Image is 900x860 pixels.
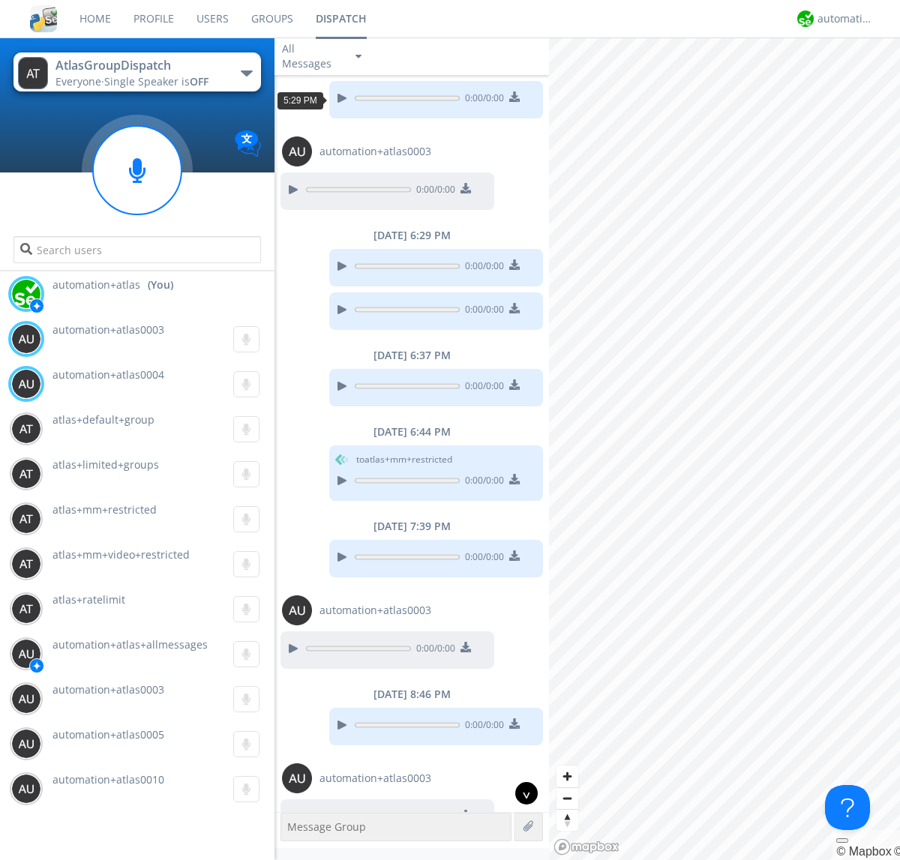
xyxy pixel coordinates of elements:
[55,57,224,74] div: AtlasGroupDispatch
[52,547,190,562] span: atlas+mm+video+restricted
[52,637,208,652] span: automation+atlas+allmessages
[817,11,874,26] div: automation+atlas
[460,810,471,820] img: download media button
[283,95,317,106] span: 5:29 PM
[11,369,41,399] img: 373638.png
[509,550,520,561] img: download media button
[274,228,549,243] div: [DATE] 6:29 PM
[556,787,578,809] button: Zoom out
[11,774,41,804] img: 373638.png
[18,57,48,89] img: 373638.png
[319,771,431,786] span: automation+atlas0003
[356,453,452,466] span: to atlas+mm+restricted
[282,136,312,166] img: 373638.png
[104,74,208,88] span: Single Speaker is
[11,549,41,579] img: 373638.png
[274,348,549,363] div: [DATE] 6:37 PM
[797,10,814,27] img: d2d01cd9b4174d08988066c6d424eccd
[52,727,164,742] span: automation+atlas0005
[509,303,520,313] img: download media button
[355,55,361,58] img: caret-down-sm.svg
[460,183,471,193] img: download media button
[52,457,159,472] span: atlas+limited+groups
[509,91,520,102] img: download media button
[274,519,549,534] div: [DATE] 7:39 PM
[13,236,260,263] input: Search users
[319,144,431,159] span: automation+atlas0003
[30,5,57,32] img: cddb5a64eb264b2086981ab96f4c1ba7
[460,379,504,396] span: 0:00 / 0:00
[274,424,549,439] div: [DATE] 6:44 PM
[411,810,455,826] span: 0:00 / 0:00
[411,642,455,658] span: 0:00 / 0:00
[52,772,164,787] span: automation+atlas0010
[319,603,431,618] span: automation+atlas0003
[836,845,891,858] a: Mapbox
[52,592,125,607] span: atlas+ratelimit
[11,639,41,669] img: 373638.png
[282,763,312,793] img: 373638.png
[556,766,578,787] button: Zoom in
[825,785,870,830] iframe: Toggle Customer Support
[148,277,173,292] div: (You)
[282,41,342,71] div: All Messages
[235,130,261,157] img: Translation enabled
[460,642,471,652] img: download media button
[11,504,41,534] img: 373638.png
[556,810,578,831] span: Reset bearing to north
[460,259,504,276] span: 0:00 / 0:00
[11,684,41,714] img: 373638.png
[460,550,504,567] span: 0:00 / 0:00
[52,502,157,517] span: atlas+mm+restricted
[11,459,41,489] img: 373638.png
[509,379,520,390] img: download media button
[509,259,520,270] img: download media button
[553,838,619,856] a: Mapbox logo
[11,729,41,759] img: 373638.png
[11,414,41,444] img: 373638.png
[515,782,538,805] div: ^
[460,303,504,319] span: 0:00 / 0:00
[11,594,41,624] img: 373638.png
[460,718,504,735] span: 0:00 / 0:00
[460,474,504,490] span: 0:00 / 0:00
[274,687,549,702] div: [DATE] 8:46 PM
[836,838,848,843] button: Toggle attribution
[190,74,208,88] span: OFF
[509,718,520,729] img: download media button
[52,412,154,427] span: atlas+default+group
[52,322,164,337] span: automation+atlas0003
[52,682,164,697] span: automation+atlas0003
[460,91,504,108] span: 0:00 / 0:00
[11,324,41,354] img: 373638.png
[55,74,224,89] div: Everyone ·
[411,183,455,199] span: 0:00 / 0:00
[556,788,578,809] span: Zoom out
[13,52,260,91] button: AtlasGroupDispatchEveryone·Single Speaker isOFF
[509,474,520,484] img: download media button
[556,809,578,831] button: Reset bearing to north
[282,595,312,625] img: 373638.png
[52,277,140,292] span: automation+atlas
[11,279,41,309] img: d2d01cd9b4174d08988066c6d424eccd
[52,367,164,382] span: automation+atlas0004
